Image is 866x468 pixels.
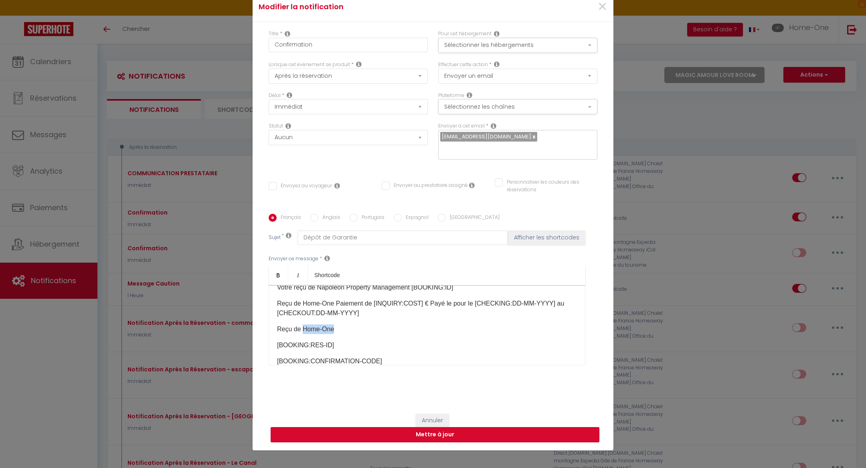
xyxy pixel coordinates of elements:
i: This Rental [494,30,500,37]
p: Reçu de Home-One [277,324,577,334]
i: Message [324,255,330,261]
label: Titre [269,30,279,38]
label: Délai [269,92,281,99]
label: Sujet [269,234,281,242]
i: Envoyer au prestataire si il est assigné [469,182,475,188]
label: Envoyer à cet email [438,122,485,130]
i: Action Type [494,61,500,67]
p: [BOOKING:RES-ID] [277,340,577,350]
label: Plateforme [438,92,464,99]
button: Sélectionner les hébergements [438,38,597,53]
label: [GEOGRAPHIC_DATA] [446,214,500,223]
i: Subject [286,232,291,239]
i: Action Time [287,92,292,98]
label: Anglais [318,214,340,223]
h4: Modifier la notification [259,1,488,12]
a: Bold [269,265,288,285]
p: Votre reçu de Napoléon Property Management [BOOKING:ID]​ [277,283,577,292]
i: Title [285,30,290,37]
label: Pour cet hébergement [438,30,492,38]
span: [EMAIL_ADDRESS][DOMAIN_NAME] [442,133,531,140]
label: Français [277,214,301,223]
button: Annuler [416,414,449,427]
button: Afficher les shortcodes [508,231,585,245]
i: Envoyer au voyageur [334,182,340,189]
i: Booking status [285,123,291,129]
label: Statut [269,122,283,130]
label: Lorsque cet événement se produit [269,61,350,69]
label: Effectuer cette action [438,61,488,69]
button: Sélectionnez les chaînes [438,99,597,114]
i: Event Occur [356,61,362,67]
i: Action Channel [467,92,472,98]
p: [BOOKING:CONFIRMATION-CODE]​​ [277,357,577,366]
label: Envoyer ce message [269,255,318,263]
a: Shortcode [308,265,346,285]
button: Mettre à jour [271,427,599,442]
div: ​ [269,285,585,365]
label: Espagnol [402,214,429,223]
p: Reçu de Home-One Paiement de [INQUIRY:COST]​​ € Payé le pour le [CHECKING:DD-MM-YYYY] au [CHECKOU... [277,299,577,318]
a: Italic [288,265,308,285]
label: Portugais [358,214,384,223]
i: Recipient [491,123,496,129]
